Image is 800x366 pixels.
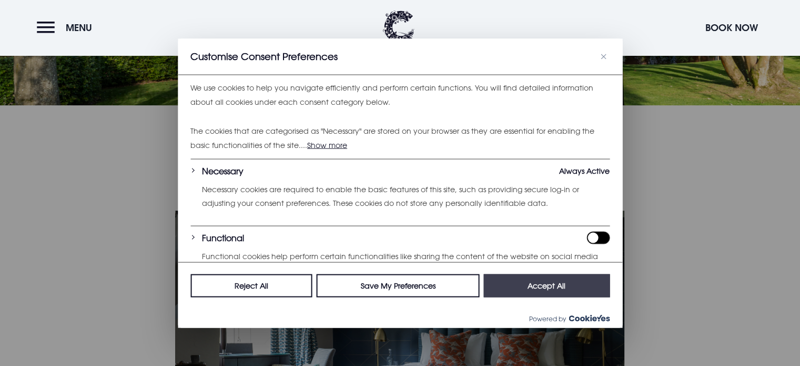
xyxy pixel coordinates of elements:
input: Enable Functional [586,231,610,244]
button: Necessary [202,164,244,177]
img: Close [601,54,606,59]
button: Book Now [700,16,763,39]
p: We use cookies to help you navigate efficiently and perform certain functions. You will find deta... [190,81,610,109]
button: Reject All [190,274,312,297]
img: Cookieyes logo [569,315,610,322]
button: Save My Preferences [317,274,480,297]
span: Always Active [559,164,610,177]
img: Clandeboye Lodge [383,11,414,45]
p: Functional cookies help perform certain functionalities like sharing the content of the website o... [202,249,610,277]
button: Menu [37,16,97,39]
span: Customise Consent Preferences [190,50,338,63]
button: Close [597,50,610,63]
span: Menu [66,22,92,34]
button: Functional [202,231,244,244]
div: Customise Consent Preferences [178,38,622,328]
button: Accept All [483,274,610,297]
p: The cookies that are categorised as "Necessary" are stored on your browser as they are essential ... [190,124,610,152]
div: Powered by [178,309,622,328]
p: Necessary cookies are required to enable the basic features of this site, such as providing secur... [202,182,610,210]
button: Show more [307,139,347,152]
